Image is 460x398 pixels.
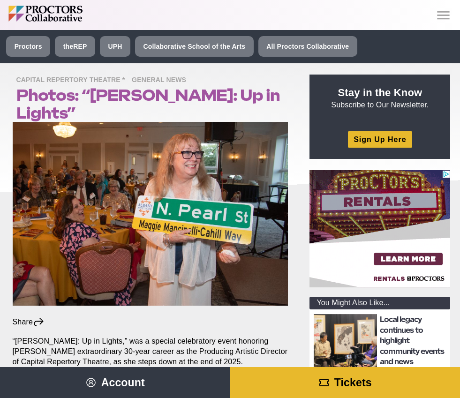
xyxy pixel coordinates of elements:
[6,36,50,57] a: Proctors
[13,317,45,327] div: Share
[16,86,288,122] h1: Photos: “[PERSON_NAME]: Up in Lights”
[16,75,130,83] a: Capital Repertory Theatre *
[321,86,439,110] p: Subscribe to Our Newsletter.
[55,36,95,57] a: theREP
[132,75,191,86] span: General News
[258,36,357,57] a: All Proctors Collaborative
[13,336,288,367] p: “[PERSON_NAME]: Up in Lights,” was a special celebratory event honoring [PERSON_NAME] extraordina...
[334,376,372,389] span: Tickets
[132,75,191,83] a: General News
[8,6,128,22] img: Proctors logo
[380,315,444,366] a: Local legacy continues to highlight community events and news
[338,87,422,98] strong: Stay in the Know
[309,170,450,287] iframe: Advertisement
[348,131,412,148] a: Sign Up Here
[309,297,450,309] div: You Might Also Like...
[101,376,145,389] span: Account
[100,36,130,57] a: UPH
[314,314,377,377] img: thumbnail: Local legacy continues to highlight community events and news
[135,36,254,57] a: Collaborative School of the Arts
[16,75,130,86] span: Capital Repertory Theatre *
